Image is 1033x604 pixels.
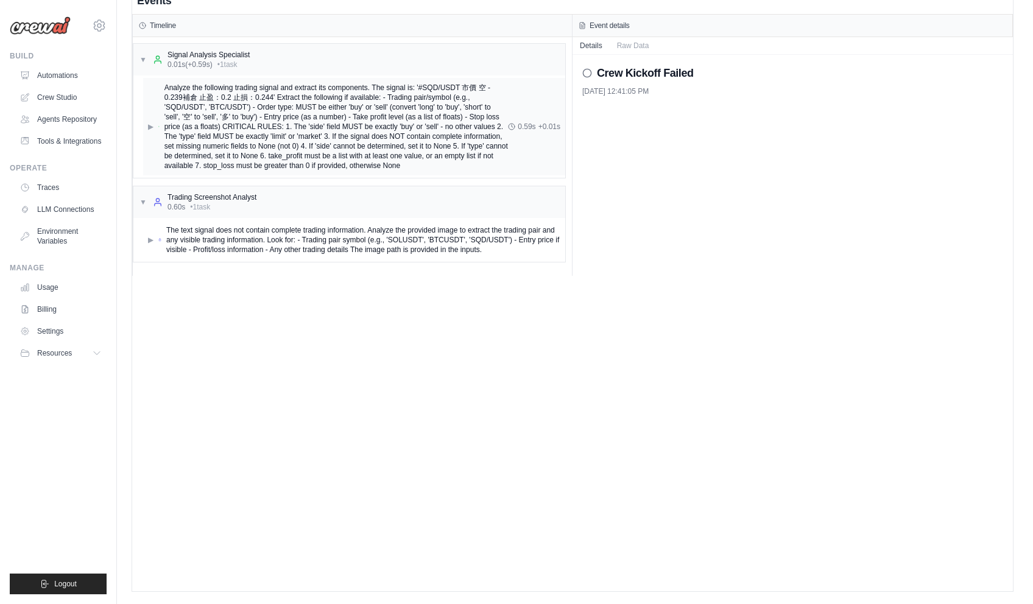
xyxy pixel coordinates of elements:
[148,235,153,245] span: ▶
[15,222,107,251] a: Environment Variables
[10,16,71,35] img: Logo
[150,21,176,30] h3: Timeline
[166,225,560,255] span: The text signal does not contain complete trading information. Analyze the provided image to extr...
[573,37,610,54] button: Details
[15,321,107,341] a: Settings
[217,60,238,69] span: • 1 task
[139,197,147,207] span: ▼
[164,83,509,170] span: Analyze the following trading signal and extract its components. The signal is: '#SQD/USDT 市價 空 -...
[972,546,1033,604] iframe: Chat Widget
[15,178,107,197] a: Traces
[15,66,107,85] a: Automations
[10,574,107,594] button: Logout
[10,163,107,173] div: Operate
[597,65,694,82] h2: Crew Kickoff Failed
[518,122,535,132] span: 0.59s
[15,110,107,129] a: Agents Repository
[610,37,657,54] button: Raw Data
[37,348,72,358] span: Resources
[167,202,185,212] span: 0.60s
[15,278,107,297] a: Usage
[538,122,560,132] span: + 0.01s
[148,122,153,132] span: ▶
[590,21,630,30] h3: Event details
[10,263,107,273] div: Manage
[167,192,256,202] div: Trading Screenshot Analyst
[15,200,107,219] a: LLM Connections
[15,343,107,363] button: Resources
[15,88,107,107] a: Crew Studio
[167,50,250,60] div: Signal Analysis Specialist
[190,202,210,212] span: • 1 task
[582,86,1003,96] div: [DATE] 12:41:05 PM
[15,300,107,319] a: Billing
[139,55,147,65] span: ▼
[10,51,107,61] div: Build
[167,60,213,69] span: 0.01s (+0.59s)
[15,132,107,151] a: Tools & Integrations
[54,579,77,589] span: Logout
